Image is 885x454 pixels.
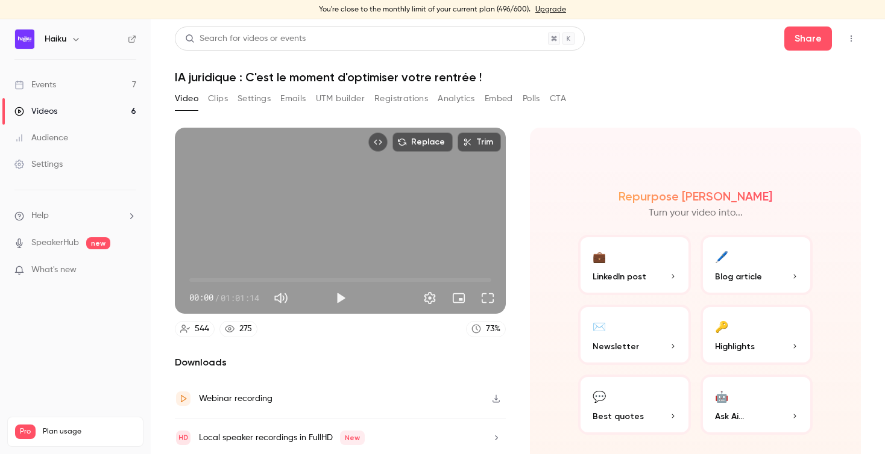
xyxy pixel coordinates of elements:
span: new [86,237,110,249]
span: Pro [15,424,36,439]
button: Embed video [368,132,388,152]
div: Search for videos or events [185,33,306,45]
button: Replace [392,132,453,152]
span: What's new [31,264,77,276]
button: Full screen [476,286,500,310]
div: Videos [14,105,57,117]
button: ✉️Newsletter [578,305,691,365]
a: SpeakerHub [31,237,79,249]
span: Help [31,210,49,222]
button: 🖊️Blog article [701,235,813,295]
div: ✉️ [593,317,606,335]
button: Registrations [374,89,428,108]
img: Haiku [15,30,34,49]
button: Emails [280,89,306,108]
button: Embed [485,89,513,108]
button: 🤖Ask Ai... [701,375,813,435]
button: Play [329,286,353,310]
button: Top Bar Actions [842,29,861,48]
span: LinkedIn post [593,270,646,283]
button: Clips [208,89,228,108]
li: help-dropdown-opener [14,210,136,222]
a: 73% [466,321,506,337]
button: CTA [550,89,566,108]
a: 275 [219,321,257,337]
button: Share [784,26,832,51]
button: Mute [269,286,293,310]
button: Settings [418,286,442,310]
h1: IA juridique : C'est le moment d'optimiser votre rentrée ! [175,70,861,84]
button: 🔑Highlights [701,305,813,365]
h2: Repurpose [PERSON_NAME] [619,189,772,204]
button: Turn on miniplayer [447,286,471,310]
span: Best quotes [593,410,644,423]
button: Polls [523,89,540,108]
div: Webinar recording [199,391,272,406]
button: Settings [238,89,271,108]
p: Turn your video into... [649,206,743,220]
div: Local speaker recordings in FullHD [199,431,365,445]
div: 💬 [593,387,606,405]
button: Video [175,89,198,108]
button: Trim [458,132,501,152]
div: Audience [14,132,68,144]
h6: Haiku [45,33,66,45]
span: Newsletter [593,340,639,353]
button: 💬Best quotes [578,375,691,435]
span: Highlights [715,340,755,353]
div: 🖊️ [715,247,728,266]
div: 🤖 [715,387,728,405]
span: 00:00 [189,291,213,304]
div: 73 % [486,323,500,335]
div: 🔑 [715,317,728,335]
div: 00:00 [189,291,259,304]
div: Events [14,79,56,91]
h2: Downloads [175,355,506,370]
iframe: Noticeable Trigger [122,265,136,276]
span: / [215,291,219,304]
button: UTM builder [316,89,365,108]
span: Ask Ai... [715,410,744,423]
span: New [340,431,365,445]
div: 💼 [593,247,606,266]
div: 544 [195,323,209,335]
button: 💼LinkedIn post [578,235,691,295]
button: Analytics [438,89,475,108]
a: Upgrade [535,5,566,14]
div: Settings [14,158,63,170]
span: Plan usage [43,427,136,437]
span: 01:01:14 [221,291,259,304]
span: Blog article [715,270,762,283]
div: 275 [239,323,252,335]
a: 544 [175,321,215,337]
